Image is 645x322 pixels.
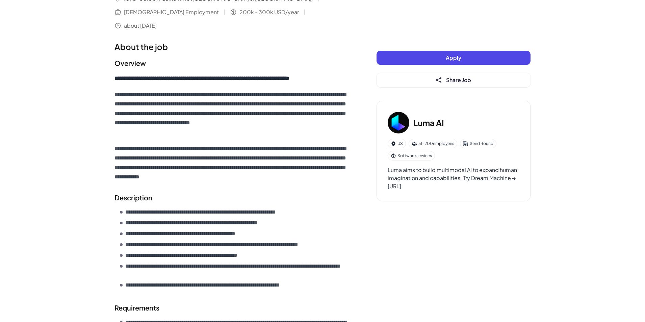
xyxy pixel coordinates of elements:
[388,112,409,133] img: Lu
[388,151,435,160] div: Software services
[114,193,350,203] h2: Description
[114,303,350,313] h2: Requirements
[446,76,471,83] span: Share Job
[377,51,531,65] button: Apply
[388,139,406,148] div: US
[124,8,219,16] span: [DEMOGRAPHIC_DATA] Employment
[409,139,457,148] div: 51-200 employees
[377,73,531,87] button: Share Job
[446,54,461,61] span: Apply
[413,117,444,129] h3: Luma AI
[124,22,157,30] span: about [DATE]
[114,41,350,53] h1: About the job
[460,139,496,148] div: Seed Round
[239,8,299,16] span: 200k - 300k USD/year
[388,166,519,190] div: Luma aims to build multimodal AI to expand human imagination and capabilities. Try Dream Machine ...
[114,58,350,68] h2: Overview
